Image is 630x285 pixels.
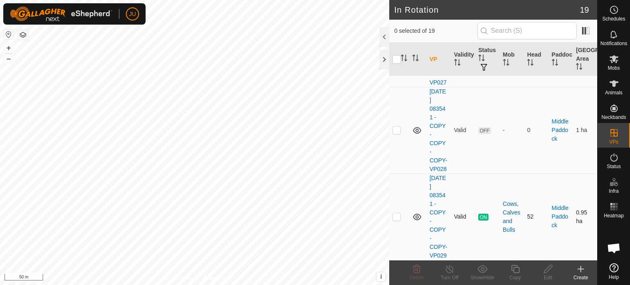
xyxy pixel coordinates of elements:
p-sorticon: Activate to sort [454,60,461,67]
span: Mobs [608,66,620,71]
td: 0.95 ha [573,173,597,260]
img: Gallagher Logo [10,7,112,21]
a: Privacy Policy [162,274,193,282]
span: OFF [478,127,491,134]
p-sorticon: Activate to sort [478,56,485,62]
p-sorticon: Activate to sort [527,60,534,67]
div: Cows, Calves and Bulls [503,200,521,234]
span: 0 selected of 19 [394,27,477,35]
div: Show/Hide [466,274,499,281]
div: Create [564,274,597,281]
p-sorticon: Activate to sort [552,60,558,67]
div: Copy [499,274,532,281]
p-sorticon: Activate to sort [412,56,419,62]
span: i [380,273,382,280]
a: Help [598,260,630,283]
div: Edit [532,274,564,281]
td: 1 ha [573,87,597,173]
span: Animals [605,90,623,95]
th: Status [475,43,500,76]
td: Valid [451,173,475,260]
span: Heatmap [604,213,624,218]
th: VP [426,43,451,76]
input: Search (S) [477,22,577,39]
span: Schedules [602,16,625,21]
span: Help [609,275,619,280]
a: [DATE] 083541 - COPY - COPY - COPY-VP027 [429,2,447,86]
th: Paddock [548,43,573,76]
button: Map Layers [18,30,28,40]
span: Status [607,164,621,169]
button: + [4,43,14,53]
a: [DATE] 083541 - COPY - COPY - COPY-VP029 [429,175,447,259]
a: Middle Paddock [552,118,568,142]
button: i [377,272,386,281]
span: ON [478,214,488,221]
th: Mob [500,43,524,76]
a: Contact Us [203,274,227,282]
span: Notifications [600,41,627,46]
button: Reset Map [4,30,14,39]
button: – [4,54,14,64]
td: 52 [524,173,548,260]
span: Delete [410,275,424,280]
th: [GEOGRAPHIC_DATA] Area [573,43,597,76]
span: JU [129,10,136,18]
td: Valid [451,87,475,173]
a: [DATE] 083541 - COPY - COPY - COPY-VP028 [429,88,447,172]
th: Validity [451,43,475,76]
div: - [503,126,521,135]
td: 0 [524,87,548,173]
div: Turn Off [433,274,466,281]
span: VPs [609,139,618,144]
th: Head [524,43,548,76]
a: Open chat [602,236,626,260]
span: Infra [609,189,619,194]
p-sorticon: Activate to sort [503,60,509,67]
p-sorticon: Activate to sort [576,64,582,71]
a: Middle Paddock [552,205,568,228]
p-sorticon: Activate to sort [401,56,407,62]
span: 19 [580,4,589,16]
h2: In Rotation [394,5,580,15]
span: Neckbands [601,115,626,120]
